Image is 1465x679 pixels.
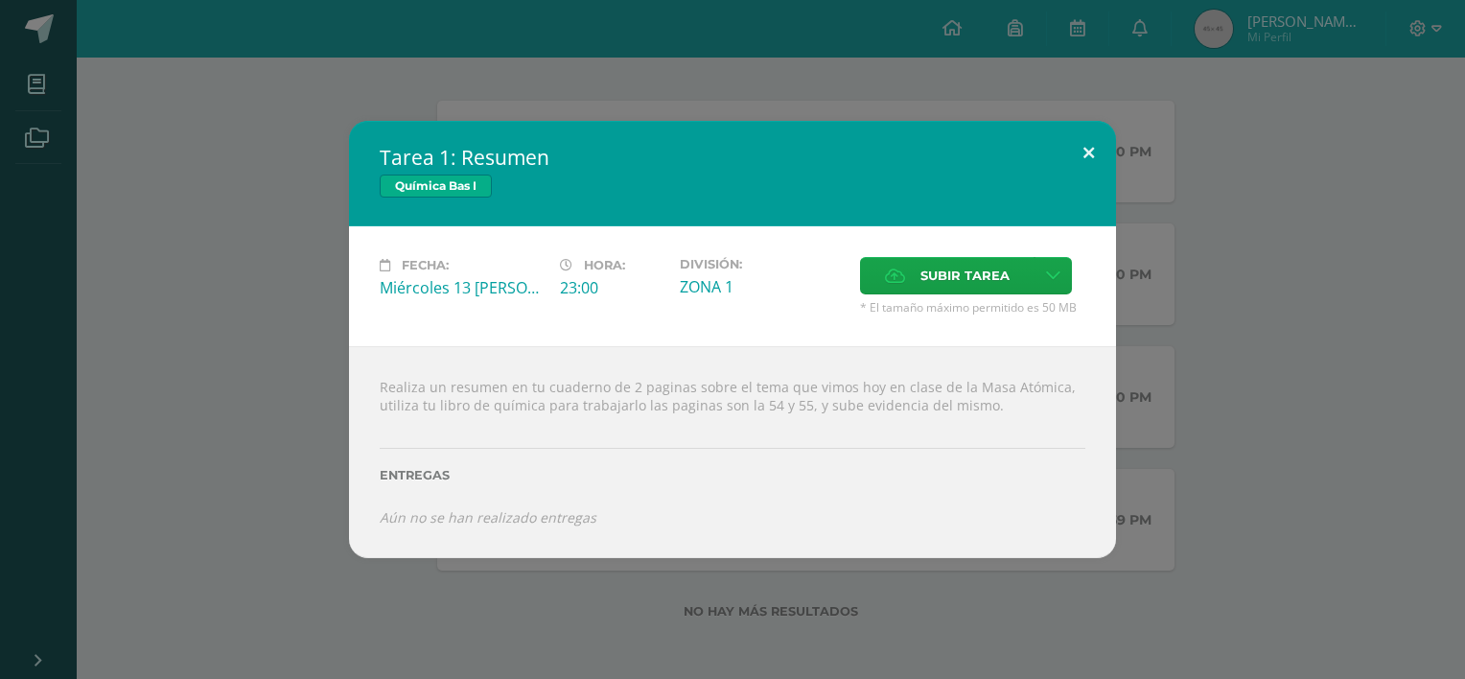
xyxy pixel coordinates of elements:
div: 23:00 [560,277,664,298]
span: Hora: [584,258,625,272]
span: Subir tarea [920,258,1010,293]
span: * El tamaño máximo permitido es 50 MB [860,299,1085,316]
i: Aún no se han realizado entregas [380,508,596,527]
label: División: [680,257,845,271]
span: Química Bas I [380,175,492,198]
div: Miércoles 13 [PERSON_NAME] [380,277,545,298]
label: Entregas [380,468,1085,482]
div: ZONA 1 [680,276,845,297]
div: Realiza un resumen en tu cuaderno de 2 paginas sobre el tema que vimos hoy en clase de la Masa At... [349,346,1116,558]
h2: Tarea 1: Resumen [380,144,1085,171]
button: Close (Esc) [1061,121,1116,186]
span: Fecha: [402,258,449,272]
